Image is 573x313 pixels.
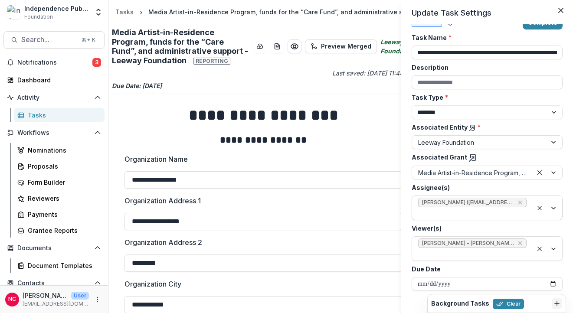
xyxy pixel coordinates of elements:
div: Remove Sherella WIlliams - sherella@independencemedia.org [517,239,524,248]
span: [PERSON_NAME] - [PERSON_NAME][EMAIL_ADDRESS][DOMAIN_NAME] [422,240,514,246]
label: Task Type [412,93,557,102]
div: Clear selected options [534,244,545,254]
button: Clear [493,299,524,309]
div: Clear selected options [534,203,545,213]
button: Close [554,3,568,17]
label: Assignee(s) [412,183,557,192]
span: [PERSON_NAME] ([EMAIL_ADDRESS][DOMAIN_NAME]) [422,199,514,205]
label: Associated Grant [412,153,557,162]
h2: Background Tasks [431,300,489,307]
label: Task Name [412,33,557,42]
div: Remove Melissa Hamilton (mhamilton@leeway.org) [517,198,524,207]
div: Clear selected options [534,167,545,178]
label: Viewer(s) [412,224,557,233]
label: Associated Entity [412,123,557,132]
label: Due Date [412,264,557,274]
label: Description [412,63,557,72]
button: Dismiss [552,298,562,309]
